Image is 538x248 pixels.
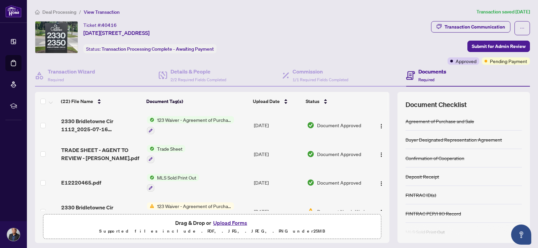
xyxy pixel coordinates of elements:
button: Upload Forms [211,218,249,227]
td: [DATE] [251,197,304,226]
div: Transaction Communication [445,21,505,32]
span: Document Checklist [406,100,467,109]
img: Status Icon [147,202,154,210]
div: Agreement of Purchase and Sale [406,117,474,125]
div: Status: [83,44,217,53]
button: Status Icon123 Waiver - Agreement of Purchase and Sale [147,202,234,220]
h4: Commission [293,67,348,76]
button: Logo [376,177,387,188]
article: Transaction saved [DATE] [476,8,530,16]
span: Pending Payment [490,57,527,65]
div: Deposit Receipt [406,173,439,180]
td: [DATE] [251,111,304,140]
button: Status Icon123 Waiver - Agreement of Purchase and Sale [147,116,234,134]
img: Document Status [307,150,314,158]
span: Upload Date [253,98,280,105]
td: [DATE] [251,168,304,197]
img: Status Icon [147,116,154,123]
h4: Details & People [170,67,226,76]
img: Document Status [307,208,314,215]
span: Approved [456,57,476,65]
span: 2330 Bridletowne Cir 1112_2025-07-02 15_52_34.pdf [61,203,142,219]
span: [DATE][STREET_ADDRESS] [83,29,150,37]
span: home [35,10,40,14]
span: View Transaction [84,9,120,15]
div: FINTRAC ID(s) [406,191,436,199]
img: Logo [379,152,384,157]
span: Drag & Drop orUpload FormsSupported files include .PDF, .JPG, .JPEG, .PNG under25MB [43,214,381,239]
span: Required [48,77,64,82]
div: Ticket #: [83,21,117,29]
span: 2330 Bridletowne Cir 1112_2025-07-16 17_51_31.pdf [61,117,142,133]
button: Logo [376,206,387,217]
span: (22) File Name [61,98,93,105]
img: logo [5,5,22,17]
li: / [79,8,81,16]
span: Document Approved [317,179,361,186]
img: Logo [379,123,384,129]
span: 123 Waiver - Agreement of Purchase and Sale [154,116,234,123]
th: Status [303,92,369,111]
span: ellipsis [520,26,525,31]
span: 123 Waiver - Agreement of Purchase and Sale [154,202,234,210]
div: Confirmation of Cooperation [406,154,464,162]
span: Drag & Drop or [175,218,249,227]
img: Logo [379,181,384,186]
span: Document Needs Work [317,208,366,215]
span: Required [418,77,434,82]
span: TRADE SHEET - AGENT TO REVIEW - [PERSON_NAME].pdf [61,146,142,162]
button: Open asap [511,225,531,245]
button: Status IconMLS Sold Print Out [147,174,199,192]
button: Transaction Communication [431,21,510,33]
h4: Documents [418,67,446,76]
th: Document Tag(s) [144,92,250,111]
span: Trade Sheet [154,145,185,152]
img: Status Icon [147,174,154,181]
button: Logo [376,149,387,159]
img: Profile Icon [7,228,20,241]
button: Status IconTrade Sheet [147,145,185,163]
button: Logo [376,120,387,131]
span: Document Approved [317,121,361,129]
img: Status Icon [147,145,154,152]
span: 40416 [102,22,117,28]
span: E12220465.pdf [61,179,101,187]
div: Buyer Designated Representation Agreement [406,136,502,143]
td: [DATE] [251,140,304,168]
th: Upload Date [250,92,303,111]
img: Logo [379,209,384,215]
img: Document Status [307,121,314,129]
span: MLS Sold Print Out [154,174,199,181]
button: Submit for Admin Review [467,41,530,52]
div: FINTRAC PEP/HIO Record [406,210,461,217]
span: Submit for Admin Review [472,41,526,52]
span: Deal Processing [42,9,76,15]
h4: Transaction Wizard [48,67,95,76]
span: Document Approved [317,150,361,158]
span: 1/1 Required Fields Completed [293,77,348,82]
img: Document Status [307,179,314,186]
span: 2/2 Required Fields Completed [170,77,226,82]
span: Status [306,98,319,105]
p: Supported files include .PDF, .JPG, .JPEG, .PNG under 25 MB [47,227,377,235]
span: Transaction Processing Complete - Awaiting Payment [102,46,214,52]
th: (22) File Name [58,92,144,111]
img: IMG-E12220465_1.jpg [35,21,78,53]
